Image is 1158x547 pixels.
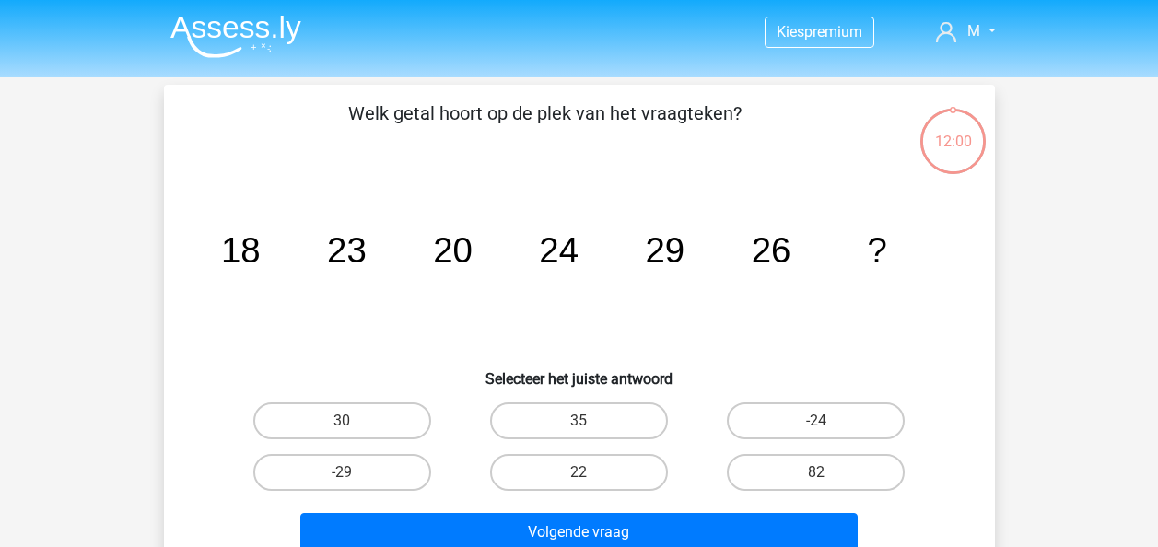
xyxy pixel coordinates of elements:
[220,230,260,270] tspan: 18
[193,355,965,388] h6: Selecteer het juiste antwoord
[490,454,668,491] label: 22
[433,230,473,270] tspan: 20
[967,22,980,40] span: M
[804,23,862,41] span: premium
[327,230,367,270] tspan: 23
[751,230,790,270] tspan: 26
[490,402,668,439] label: 35
[539,230,579,270] tspan: 24
[170,15,301,58] img: Assessly
[253,402,431,439] label: 30
[727,454,905,491] label: 82
[867,230,886,270] tspan: ?
[766,19,873,44] a: Kiespremium
[193,99,896,155] p: Welk getal hoort op de plek van het vraagteken?
[645,230,684,270] tspan: 29
[929,20,1002,42] a: M
[253,454,431,491] label: -29
[918,107,988,153] div: 12:00
[727,402,905,439] label: -24
[777,23,804,41] span: Kies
